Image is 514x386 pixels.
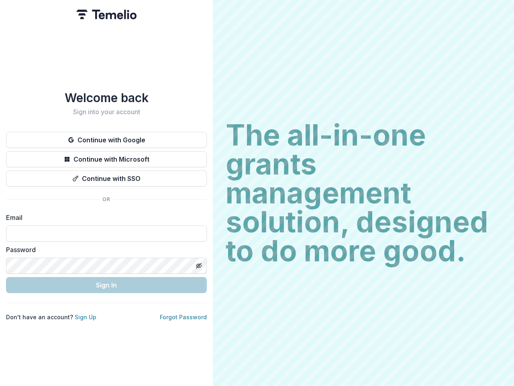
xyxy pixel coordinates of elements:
h1: Welcome back [6,90,207,105]
button: Continue with SSO [6,170,207,187]
img: Temelio [76,10,137,19]
a: Forgot Password [160,314,207,320]
button: Continue with Google [6,132,207,148]
button: Continue with Microsoft [6,151,207,167]
a: Sign Up [75,314,96,320]
h2: Sign into your account [6,108,207,116]
p: Don't have an account? [6,313,96,321]
label: Password [6,245,202,255]
button: Sign In [6,277,207,293]
button: Toggle password visibility [192,259,205,272]
label: Email [6,213,202,222]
